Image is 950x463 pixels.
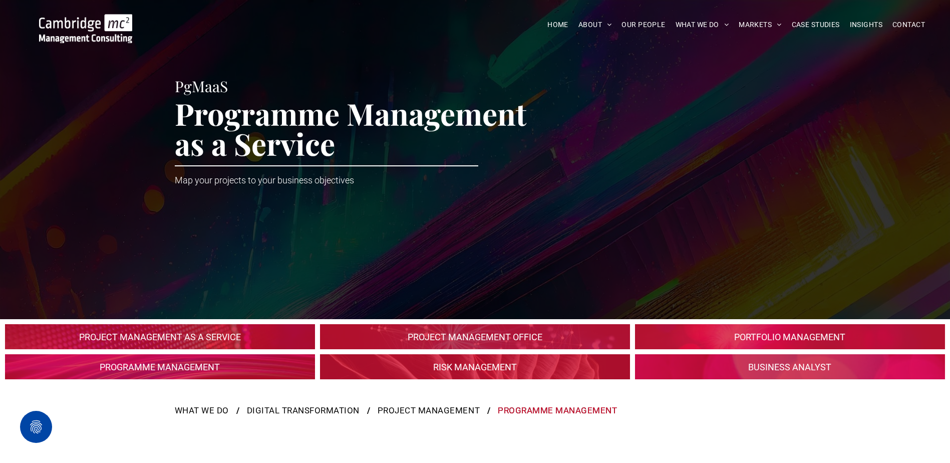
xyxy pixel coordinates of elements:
[635,354,945,379] a: Business Analyst As a Service | Cambridge Management Consulting
[320,354,630,379] a: Risk Management As a Service | Outsource Your Risk Management
[175,93,526,163] span: Programme Management as a Service
[5,324,315,349] a: Project Management As a Service | PMaaS is a Cost-Effective Solution
[635,324,945,349] a: Telecoms | Portfolio Management As a Service | Select, Monitor
[320,324,630,349] a: Project Management Office As a Service | Why You Need a PMO
[845,17,887,33] a: INSIGHTS
[39,16,132,26] a: Your Business Transformed | Cambridge Management Consulting
[490,404,624,417] a: PROGRAMME MANAGEMENT
[39,14,132,43] img: Go to Homepage
[734,17,786,33] a: MARKETS
[370,404,487,417] a: PROJECT MANAGEMENT
[887,17,930,33] a: CONTACT
[616,17,670,33] a: OUR PEOPLE
[175,175,354,185] span: Map your projects to your business objectives
[239,404,367,417] a: DIGITAL TRANSFORMATION
[167,404,236,417] a: WHAT WE DO
[175,76,228,96] span: PgMaaS
[671,17,734,33] a: WHAT WE DO
[5,354,315,379] a: Programme Management As a Service | Align Your Goals & Projects
[787,17,845,33] a: CASE STUDIES
[542,17,573,33] a: HOME
[573,17,617,33] a: ABOUT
